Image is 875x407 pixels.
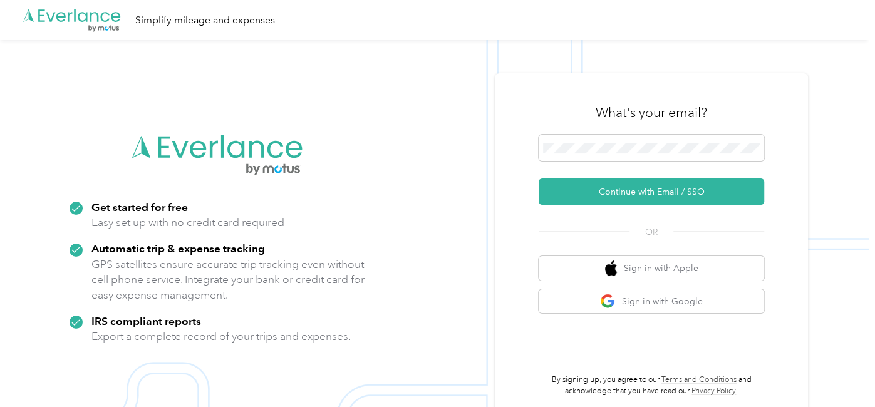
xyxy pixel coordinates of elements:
[629,225,673,239] span: OR
[605,260,618,276] img: apple logo
[539,256,764,281] button: apple logoSign in with Apple
[539,178,764,205] button: Continue with Email / SSO
[91,200,188,214] strong: Get started for free
[91,329,351,344] p: Export a complete record of your trips and expenses.
[539,374,764,396] p: By signing up, you agree to our and acknowledge that you have read our .
[135,13,275,28] div: Simplify mileage and expenses
[661,375,737,384] a: Terms and Conditions
[539,289,764,314] button: google logoSign in with Google
[91,242,265,255] strong: Automatic trip & expense tracking
[691,386,736,396] a: Privacy Policy
[91,257,365,303] p: GPS satellites ensure accurate trip tracking even without cell phone service. Integrate your bank...
[596,104,707,121] h3: What's your email?
[600,294,616,309] img: google logo
[91,215,284,230] p: Easy set up with no credit card required
[91,314,201,327] strong: IRS compliant reports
